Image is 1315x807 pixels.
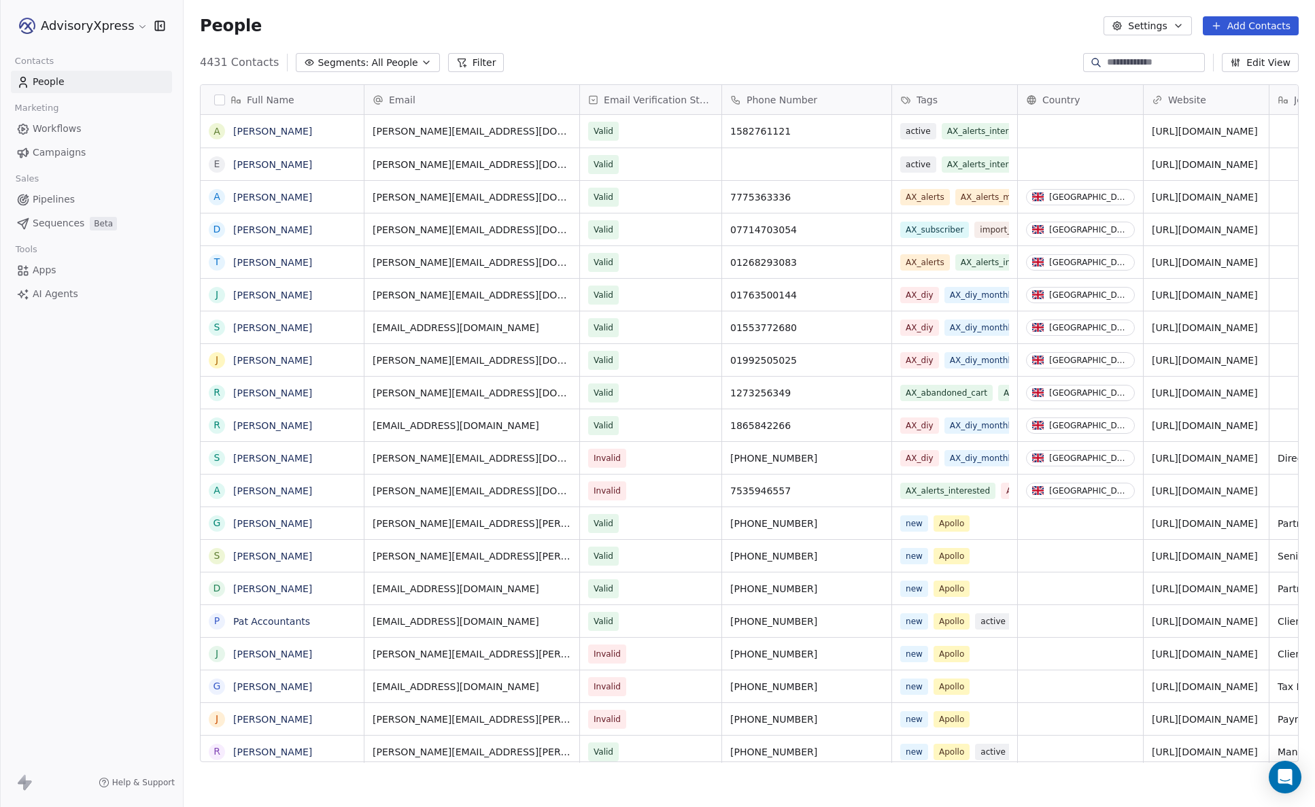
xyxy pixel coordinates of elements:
span: active [900,123,936,139]
span: Apollo [934,613,970,630]
span: new [900,744,928,760]
a: [URL][DOMAIN_NAME] [1152,159,1258,170]
span: 1273256349 [730,386,883,400]
button: Edit View [1222,53,1299,72]
span: Email [389,93,415,107]
span: All People [371,56,417,70]
span: AX_diy [900,352,939,368]
a: [URL][DOMAIN_NAME] [1152,746,1258,757]
span: Sequences [33,216,84,230]
a: SequencesBeta [11,212,172,235]
a: [PERSON_NAME] [233,551,312,562]
span: AX_alerts_interested [900,483,995,499]
span: [PERSON_NAME][EMAIL_ADDRESS][DOMAIN_NAME] [373,451,571,465]
span: [PHONE_NUMBER] [730,680,883,693]
span: Tools [10,239,43,260]
div: Phone Number [722,85,891,114]
span: AX_diy_monthly [944,450,1021,466]
a: [PERSON_NAME] [233,649,312,659]
span: 01553772680 [730,321,883,334]
span: AX_diy_monthly [944,320,1021,336]
span: Valid [594,158,613,171]
a: [PERSON_NAME] [233,192,312,203]
a: [PERSON_NAME] [233,322,312,333]
span: active [975,744,1011,760]
span: Valid [594,256,613,269]
div: P [214,614,220,628]
a: [PERSON_NAME] [233,518,312,529]
span: Valid [594,288,613,302]
div: [GEOGRAPHIC_DATA] [1049,388,1129,398]
span: Apollo [934,646,970,662]
span: [EMAIL_ADDRESS][DOMAIN_NAME] [373,615,571,628]
span: 01268293083 [730,256,883,269]
span: [PERSON_NAME][EMAIL_ADDRESS][DOMAIN_NAME] [373,256,571,269]
span: Invalid [594,712,621,726]
span: Invalid [594,451,621,465]
span: Apps [33,263,56,277]
span: [PERSON_NAME][EMAIL_ADDRESS][PERSON_NAME][DOMAIN_NAME] [373,712,571,726]
span: AX_diy_monthly [944,352,1021,368]
button: Add Contacts [1203,16,1299,35]
button: Filter [448,53,505,72]
span: 7535946557 [730,484,883,498]
span: [PERSON_NAME][EMAIL_ADDRESS][DOMAIN_NAME] [373,223,571,237]
div: G [214,679,221,693]
a: [URL][DOMAIN_NAME] [1152,388,1258,398]
span: new [900,581,928,597]
span: Help & Support [112,777,175,788]
span: Apollo [934,581,970,597]
span: Valid [594,517,613,530]
a: [PERSON_NAME] [233,485,312,496]
a: [URL][DOMAIN_NAME] [1152,322,1258,333]
a: [PERSON_NAME] [233,746,312,757]
a: [URL][DOMAIN_NAME] [1152,649,1258,659]
span: Apollo [934,515,970,532]
span: Valid [594,386,613,400]
span: Invalid [594,680,621,693]
span: Campaigns [33,145,86,160]
span: import_K_20250513 [974,222,1068,238]
span: Invalid [594,484,621,498]
div: Tags [892,85,1017,114]
div: T [214,255,220,269]
span: AX_alerts [900,254,950,271]
span: Invalid [594,647,621,661]
a: [PERSON_NAME] [233,453,312,464]
a: [URL][DOMAIN_NAME] [1152,224,1258,235]
a: Pipelines [11,188,172,211]
span: Tags [917,93,938,107]
div: D [214,581,221,596]
div: J [216,647,218,661]
span: Valid [594,124,613,138]
span: [PHONE_NUMBER] [730,582,883,596]
a: [URL][DOMAIN_NAME] [1152,192,1258,203]
div: [GEOGRAPHIC_DATA] [1049,225,1129,235]
span: Marketing [9,98,65,118]
span: [PERSON_NAME][EMAIL_ADDRESS][DOMAIN_NAME] [373,354,571,367]
span: Valid [594,223,613,237]
a: [URL][DOMAIN_NAME] [1152,485,1258,496]
div: [GEOGRAPHIC_DATA] [1049,258,1129,267]
span: [EMAIL_ADDRESS][DOMAIN_NAME] [373,321,571,334]
a: [PERSON_NAME] [233,159,312,170]
div: grid [201,115,364,763]
a: [URL][DOMAIN_NAME] [1152,616,1258,627]
span: Phone Number [747,93,817,107]
div: R [214,744,220,759]
span: AX_diy [900,287,939,303]
span: Valid [594,419,613,432]
span: Pipelines [33,192,75,207]
a: People [11,71,172,93]
span: AX_alerts_interested [955,254,1051,271]
a: [URL][DOMAIN_NAME] [1152,453,1258,464]
span: 01763500144 [730,288,883,302]
a: [PERSON_NAME] [233,224,312,235]
span: Workflows [33,122,82,136]
a: Workflows [11,118,172,140]
div: J [216,712,218,726]
div: [GEOGRAPHIC_DATA] [1049,323,1129,332]
a: [PERSON_NAME] [233,290,312,301]
span: 1865842266 [730,419,883,432]
span: [PERSON_NAME][EMAIL_ADDRESS][PERSON_NAME][DOMAIN_NAME] [373,549,571,563]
